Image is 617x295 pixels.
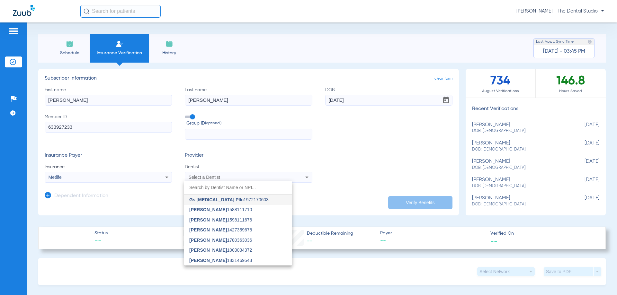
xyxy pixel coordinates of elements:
span: [PERSON_NAME] [189,238,227,243]
input: dropdown search [184,181,292,194]
span: 1598111676 [189,218,252,222]
span: Gs [MEDICAL_DATA] Pllc [189,197,244,202]
span: [PERSON_NAME] [189,207,227,213]
iframe: Chat Widget [585,264,617,295]
span: 1831469543 [189,258,252,263]
span: 1780363036 [189,238,252,242]
span: [PERSON_NAME] [189,228,227,233]
span: 1003034372 [189,248,252,253]
span: 1427359678 [189,228,252,232]
span: [PERSON_NAME] [189,217,227,222]
span: 1972170603 [189,197,269,202]
span: [PERSON_NAME] [189,258,227,263]
span: 1588111710 [189,208,252,212]
span: [PERSON_NAME] [189,248,227,253]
